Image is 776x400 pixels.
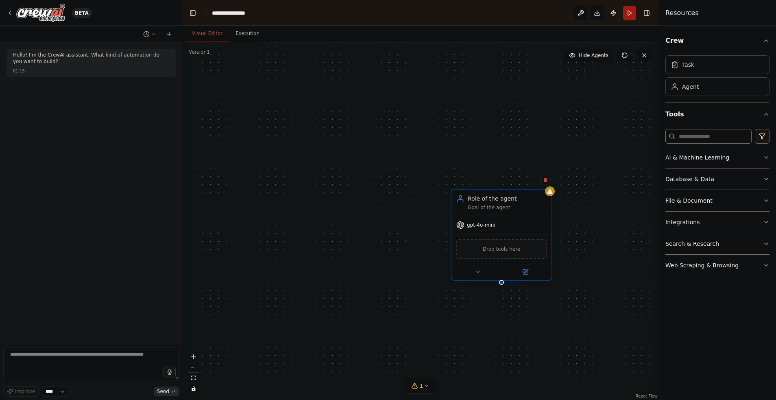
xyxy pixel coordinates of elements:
span: Drop tools here [483,245,521,253]
img: Logo [16,4,65,22]
span: Send [157,388,169,395]
button: zoom in [188,352,199,362]
span: gpt-4o-mini [467,222,495,228]
button: zoom out [188,362,199,373]
button: Delete node [540,175,551,185]
p: Hello! I'm the CrewAI assistant. What kind of automation do you want to build? [13,52,169,65]
button: Crew [665,29,769,52]
button: Execution [229,25,266,42]
button: Database & Data [665,168,769,190]
a: React Flow attribution [636,394,658,398]
div: Task [682,61,694,69]
button: Start a new chat [163,29,176,39]
button: Hide right sidebar [641,7,652,19]
button: Switch to previous chat [140,29,159,39]
button: Hide Agents [564,49,613,62]
div: Search & Research [665,240,719,248]
div: 01:15 [13,68,169,74]
div: Crew [665,52,769,103]
h4: Resources [665,8,699,18]
button: 1 [405,378,436,393]
button: Tools [665,103,769,126]
button: Improve [3,386,39,397]
button: Web Scraping & Browsing [665,255,769,276]
div: Goal of the agent [468,204,547,211]
div: Agent [682,83,699,91]
div: AI & Machine Learning [665,153,729,162]
div: Version 1 [189,49,210,55]
div: React Flow controls [188,352,199,394]
div: Database & Data [665,175,714,183]
div: BETA [72,8,92,18]
button: toggle interactivity [188,383,199,394]
div: Tools [665,126,769,283]
div: Web Scraping & Browsing [665,261,739,269]
div: File & Document [665,197,713,205]
div: Integrations [665,218,700,226]
nav: breadcrumb [212,9,245,17]
button: Hide left sidebar [187,7,198,19]
span: Improve [15,388,35,395]
button: fit view [188,373,199,383]
button: Click to speak your automation idea [163,366,176,378]
div: Role of the agentGoal of the agentgpt-4o-miniDrop tools here [451,189,552,281]
div: Role of the agent [468,195,547,203]
button: Visual Editor [185,25,229,42]
span: Hide Agents [579,52,608,59]
button: Send [154,387,179,396]
button: AI & Machine Learning [665,147,769,168]
button: File & Document [665,190,769,211]
button: Integrations [665,212,769,233]
button: Search & Research [665,233,769,254]
button: Open in side panel [502,267,548,277]
span: 1 [420,382,423,390]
